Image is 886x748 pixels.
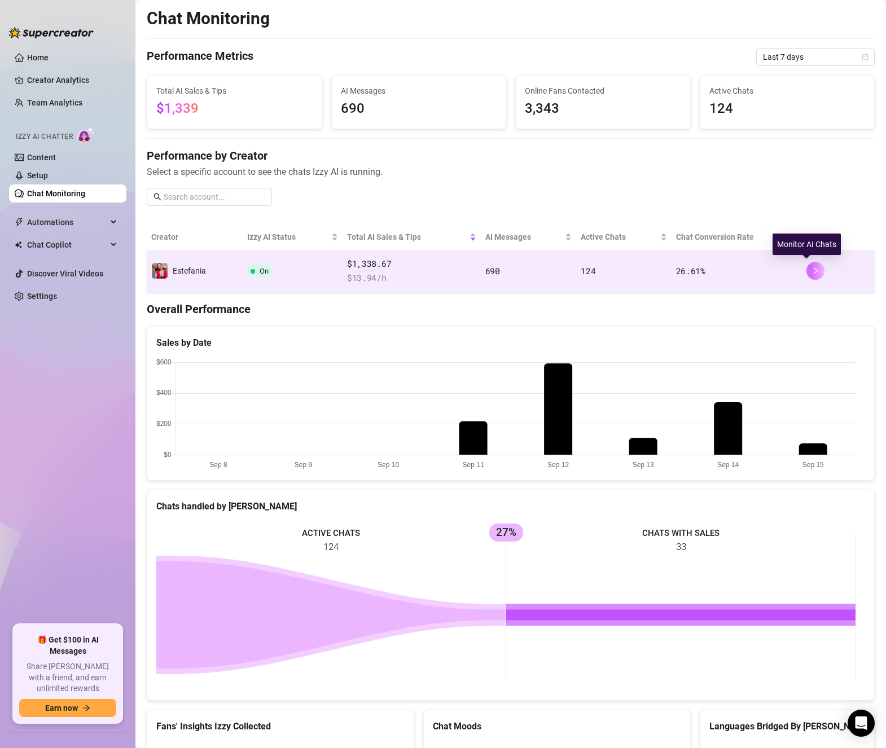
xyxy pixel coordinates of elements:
[156,336,865,350] div: Sales by Date
[16,131,73,142] span: Izzy AI Chatter
[676,265,705,276] span: 26.61 %
[341,85,497,97] span: AI Messages
[581,231,657,243] span: Active Chats
[156,85,313,97] span: Total AI Sales & Tips
[343,224,481,250] th: Total AI Sales & Tips
[15,241,22,249] img: Chat Copilot
[260,267,269,275] span: On
[147,148,875,164] h4: Performance by Creator
[27,153,56,162] a: Content
[147,224,243,250] th: Creator
[525,98,681,120] span: 3,343
[147,165,875,179] span: Select a specific account to see the chats Izzy AI is running.
[433,719,681,733] div: Chat Moods
[806,262,824,280] button: right
[581,265,595,276] span: 124
[481,224,577,250] th: AI Messages
[153,193,161,201] span: search
[156,100,199,116] span: $1,339
[27,98,82,107] a: Team Analytics
[27,292,57,301] a: Settings
[27,213,107,231] span: Automations
[19,661,116,694] span: Share [PERSON_NAME] with a friend, and earn unlimited rewards
[848,710,875,737] div: Open Intercom Messenger
[247,231,329,243] span: Izzy AI Status
[147,48,253,66] h4: Performance Metrics
[9,27,94,38] img: logo-BBDzfeDw.svg
[156,719,405,733] div: Fans' Insights Izzy Collected
[347,257,476,271] span: $1,338.67
[341,98,497,120] span: 690
[19,635,116,657] span: 🎁 Get $100 in AI Messages
[27,189,85,198] a: Chat Monitoring
[347,231,467,243] span: Total AI Sales & Tips
[243,224,343,250] th: Izzy AI Status
[27,71,117,89] a: Creator Analytics
[164,191,265,203] input: Search account...
[45,703,78,712] span: Earn now
[82,704,90,712] span: arrow-right
[19,699,116,717] button: Earn nowarrow-right
[27,171,48,180] a: Setup
[576,224,671,250] th: Active Chats
[709,85,866,97] span: Active Chats
[709,719,866,733] div: Languages Bridged By [PERSON_NAME]
[862,54,869,60] span: calendar
[347,271,476,285] span: $ 13.94 /h
[709,98,866,120] span: 124
[672,224,802,250] th: Chat Conversion Rate
[525,85,681,97] span: Online Fans Contacted
[812,267,819,275] span: right
[27,236,107,254] span: Chat Copilot
[15,218,24,227] span: thunderbolt
[173,266,206,275] span: Estefania
[147,8,270,29] h2: Chat Monitoring
[773,234,841,255] div: Monitor AI Chats
[147,301,875,317] h4: Overall Performance
[152,263,168,279] img: Estefania
[77,127,95,143] img: AI Chatter
[485,231,563,243] span: AI Messages
[485,265,500,276] span: 690
[763,49,868,65] span: Last 7 days
[27,53,49,62] a: Home
[156,499,865,513] div: Chats handled by [PERSON_NAME]
[27,269,103,278] a: Discover Viral Videos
